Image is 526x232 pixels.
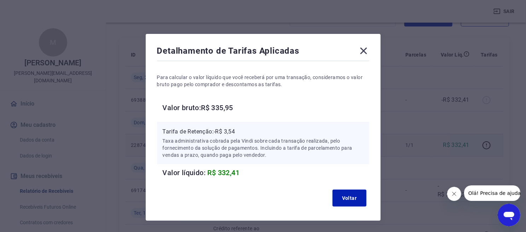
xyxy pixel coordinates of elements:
[163,127,364,136] p: Tarifa de Retenção: -R$ 3,54
[447,187,461,201] iframe: Fechar mensagem
[333,190,366,207] button: Voltar
[4,5,59,11] span: Olá! Precisa de ajuda?
[464,185,520,201] iframe: Mensagem da empresa
[163,137,364,159] p: Taxa administrativa cobrada pela Vindi sobre cada transação realizada, pelo fornecimento da soluç...
[163,167,369,178] h6: Valor líquido:
[157,45,369,59] div: Detalhamento de Tarifas Aplicadas
[208,168,240,177] span: R$ 332,41
[163,102,369,113] h6: Valor bruto: R$ 335,95
[498,204,520,226] iframe: Botão para abrir a janela de mensagens
[157,74,369,88] p: Para calcular o valor líquido que você receberá por uma transação, consideramos o valor bruto pag...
